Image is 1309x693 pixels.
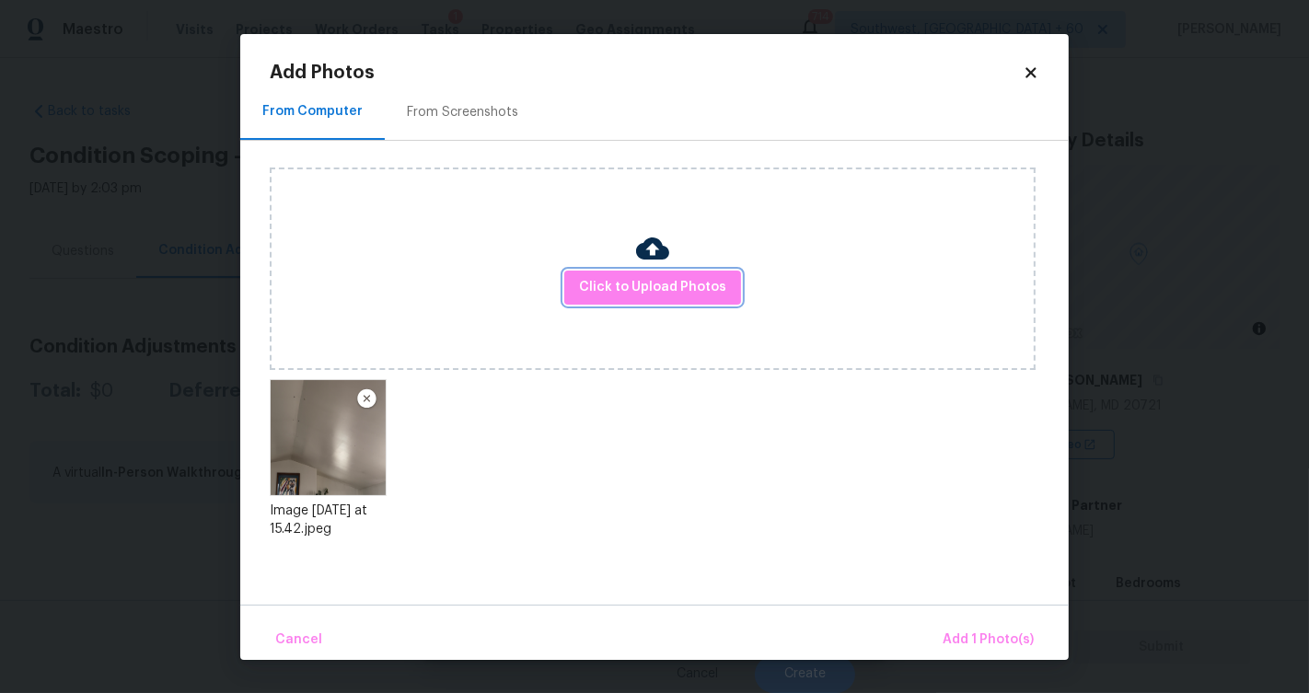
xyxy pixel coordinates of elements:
button: Cancel [268,620,330,660]
div: From Screenshots [407,103,518,121]
span: Cancel [275,629,322,652]
span: Add 1 Photo(s) [943,629,1034,652]
button: Add 1 Photo(s) [935,620,1041,660]
div: Image [DATE] at 15.42.jpeg [270,502,387,538]
button: Click to Upload Photos [564,271,741,305]
div: From Computer [262,102,363,121]
img: Cloud Upload Icon [636,232,669,265]
span: Click to Upload Photos [579,276,726,299]
h2: Add Photos [270,64,1023,82]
